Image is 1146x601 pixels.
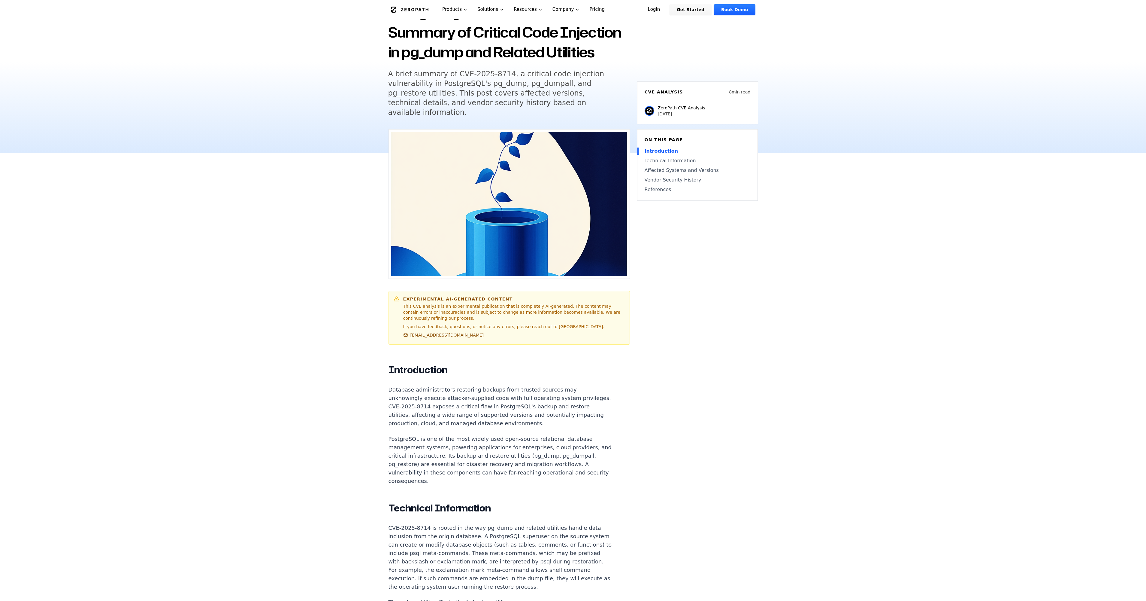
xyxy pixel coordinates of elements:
a: References [645,186,750,193]
p: If you have feedback, questions, or notice any errors, please reach out to [GEOGRAPHIC_DATA]. [403,324,625,330]
p: ZeroPath CVE Analysis [658,105,705,111]
p: Database administrators restoring backups from trusted sources may unknowingly execute attacker-s... [389,386,612,428]
p: CVE-2025-8714 is rooted in the way pg_dump and related utilities handle data inclusion from the o... [389,524,612,591]
h1: PostgreSQL CVE-2025-8714: Brief Summary of Critical Code Injection in pg_dump and Related Utilities [388,2,630,62]
img: PostgreSQL CVE-2025-8714: Brief Summary of Critical Code Injection in pg_dump and Related Utilities [391,132,627,276]
h2: Technical Information [389,502,612,514]
a: Vendor Security History [645,176,750,184]
h6: On this page [645,137,750,143]
a: Get Started [670,4,712,15]
p: This CVE analysis is an experimental publication that is completely AI-generated. The content may... [403,303,625,321]
a: [EMAIL_ADDRESS][DOMAIN_NAME] [403,332,484,338]
h5: A brief summary of CVE-2025-8714, a critical code injection vulnerability in PostgreSQL's pg_dump... [388,69,619,117]
h6: Experimental AI-Generated Content [403,296,625,302]
p: 8 min read [729,89,750,95]
a: Login [641,4,667,15]
a: Affected Systems and Versions [645,167,750,174]
h6: CVE Analysis [645,89,683,95]
img: ZeroPath CVE Analysis [645,106,654,116]
a: Technical Information [645,157,750,164]
a: Introduction [645,148,750,155]
p: [DATE] [658,111,705,117]
p: PostgreSQL is one of the most widely used open-source relational database management systems, pow... [389,435,612,485]
h2: Introduction [389,364,612,376]
a: Book Demo [714,4,755,15]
